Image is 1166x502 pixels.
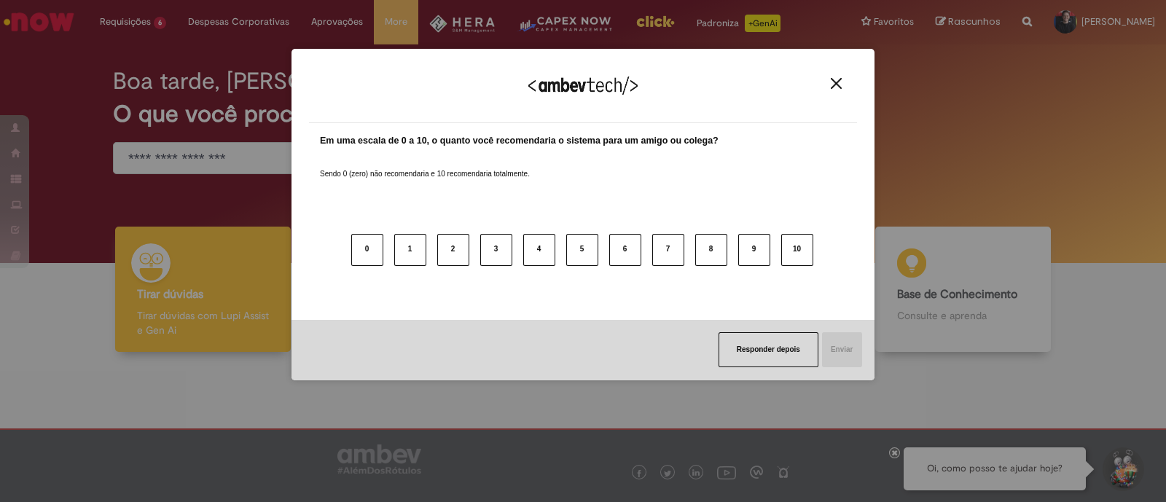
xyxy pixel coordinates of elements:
button: 10 [781,234,813,266]
button: 3 [480,234,512,266]
img: Close [831,78,842,89]
img: Logo Ambevtech [528,77,638,95]
button: 7 [652,234,684,266]
button: Responder depois [719,332,818,367]
label: Em uma escala de 0 a 10, o quanto você recomendaria o sistema para um amigo ou colega? [320,134,719,148]
button: Close [826,77,846,90]
button: 8 [695,234,727,266]
button: 0 [351,234,383,266]
button: 9 [738,234,770,266]
button: 5 [566,234,598,266]
button: 2 [437,234,469,266]
label: Sendo 0 (zero) não recomendaria e 10 recomendaria totalmente. [320,152,530,179]
button: 4 [523,234,555,266]
button: 1 [394,234,426,266]
button: 6 [609,234,641,266]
